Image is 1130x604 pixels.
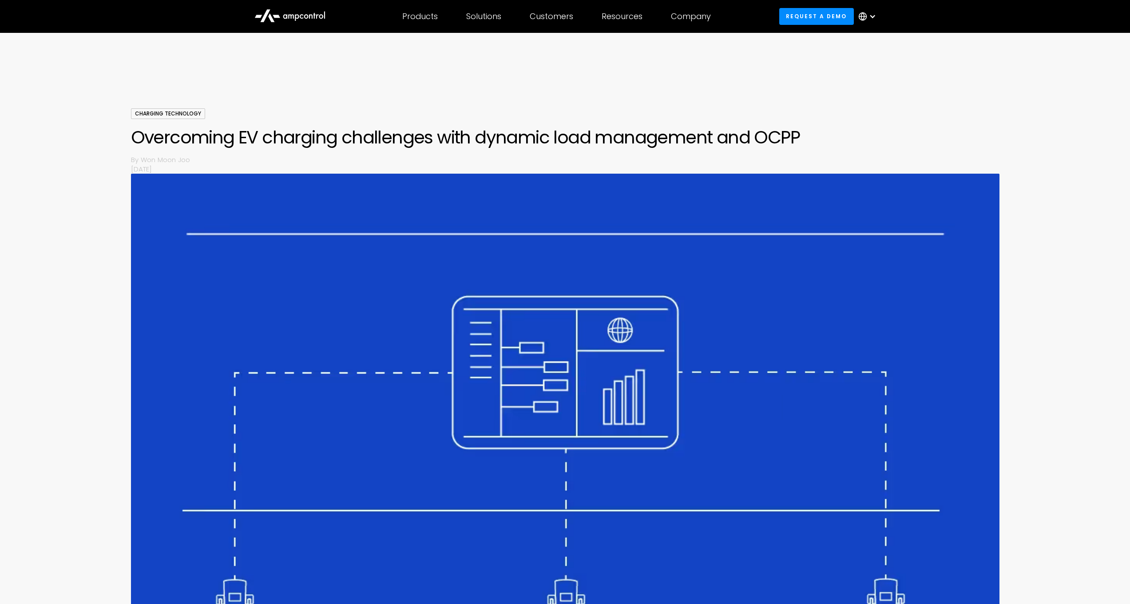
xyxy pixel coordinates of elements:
[466,12,501,21] div: Solutions
[779,8,854,24] a: Request a demo
[131,127,999,148] h1: Overcoming EV charging challenges with dynamic load management and OCPP
[402,12,438,21] div: Products
[671,12,711,21] div: Company
[602,12,642,21] div: Resources
[131,164,999,174] p: [DATE]
[131,155,141,164] p: By
[530,12,573,21] div: Customers
[141,155,999,164] p: Won Moon Joo
[131,108,205,119] div: Charging Technology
